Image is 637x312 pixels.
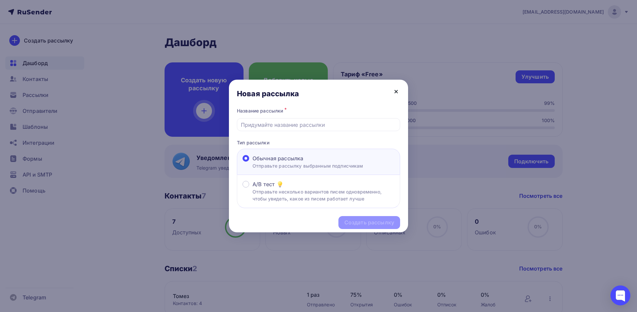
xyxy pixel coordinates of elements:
p: Отправьте несколько вариантов писем одновременно, чтобы увидеть, какое из писем работает лучше [252,188,394,202]
div: Название рассылки [237,106,400,116]
p: Отправьте рассылку выбранным подписчикам [252,162,363,169]
p: Тип рассылки [237,139,400,146]
span: A/B тест [252,180,275,188]
input: Придумайте название рассылки [241,121,396,129]
div: Новая рассылка [237,89,299,98]
span: Обычная рассылка [252,154,303,162]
